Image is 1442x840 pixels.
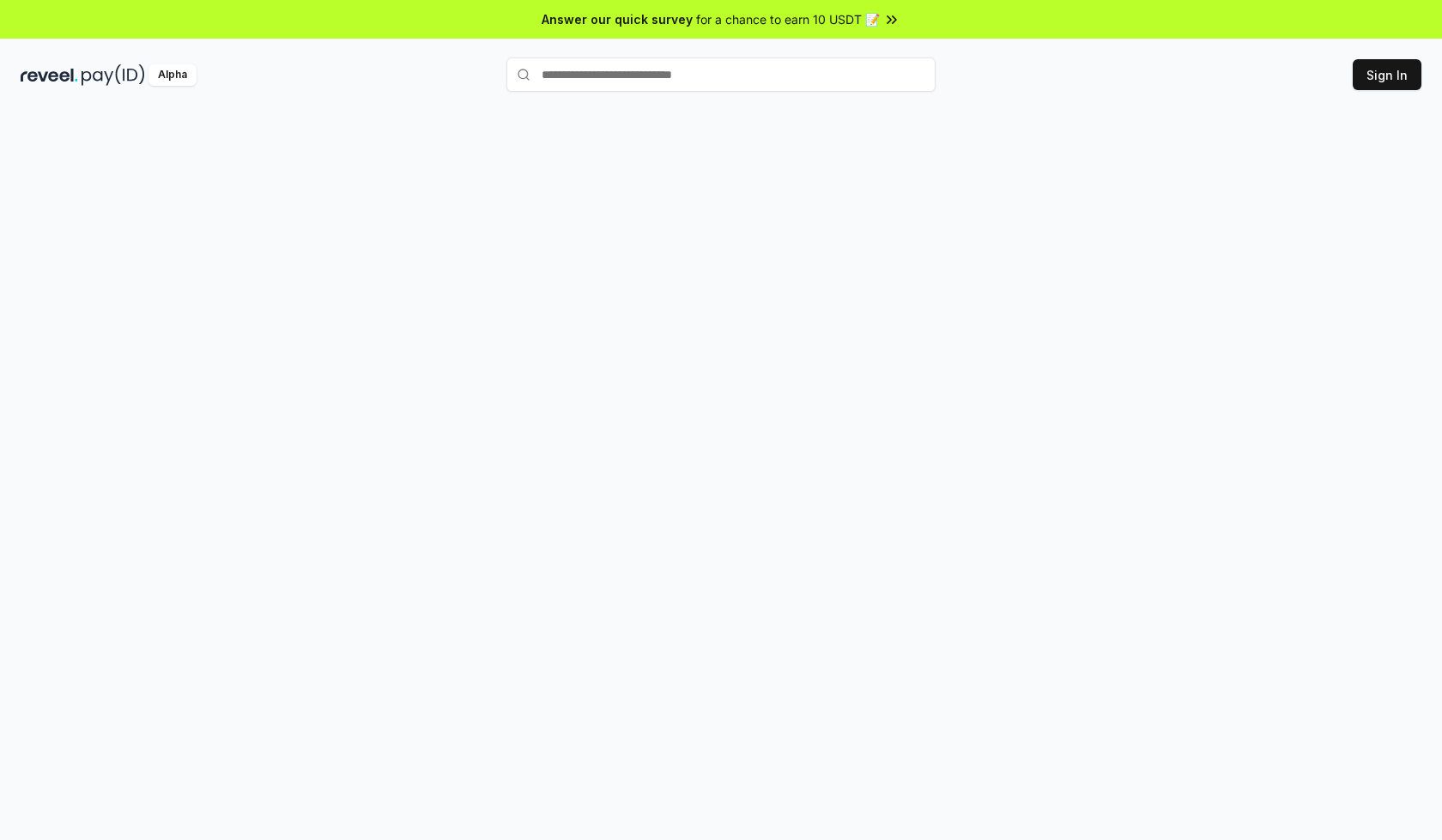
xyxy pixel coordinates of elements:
[21,64,78,86] img: reveel_dark
[82,64,145,86] img: pay_id
[148,64,197,86] div: Alpha
[1353,59,1421,90] button: Sign In
[696,10,880,28] span: for a chance to earn 10 USDT 📝
[542,10,693,28] span: Answer our quick survey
